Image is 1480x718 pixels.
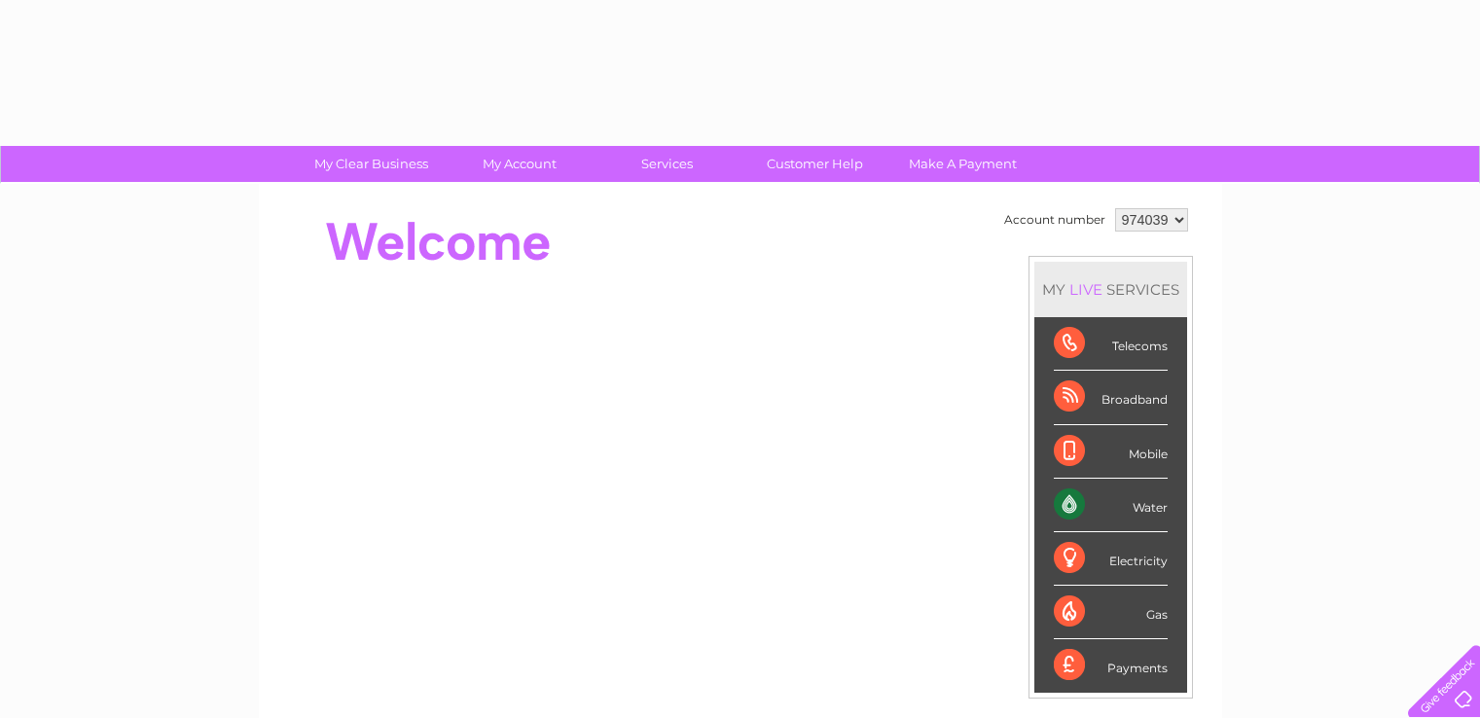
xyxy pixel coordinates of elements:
[1034,262,1187,317] div: MY SERVICES
[587,146,747,182] a: Services
[1054,479,1168,532] div: Water
[883,146,1043,182] a: Make A Payment
[735,146,895,182] a: Customer Help
[291,146,451,182] a: My Clear Business
[1054,371,1168,424] div: Broadband
[439,146,599,182] a: My Account
[1054,639,1168,692] div: Payments
[1054,586,1168,639] div: Gas
[1054,317,1168,371] div: Telecoms
[999,203,1110,236] td: Account number
[1054,532,1168,586] div: Electricity
[1065,280,1106,299] div: LIVE
[1054,425,1168,479] div: Mobile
